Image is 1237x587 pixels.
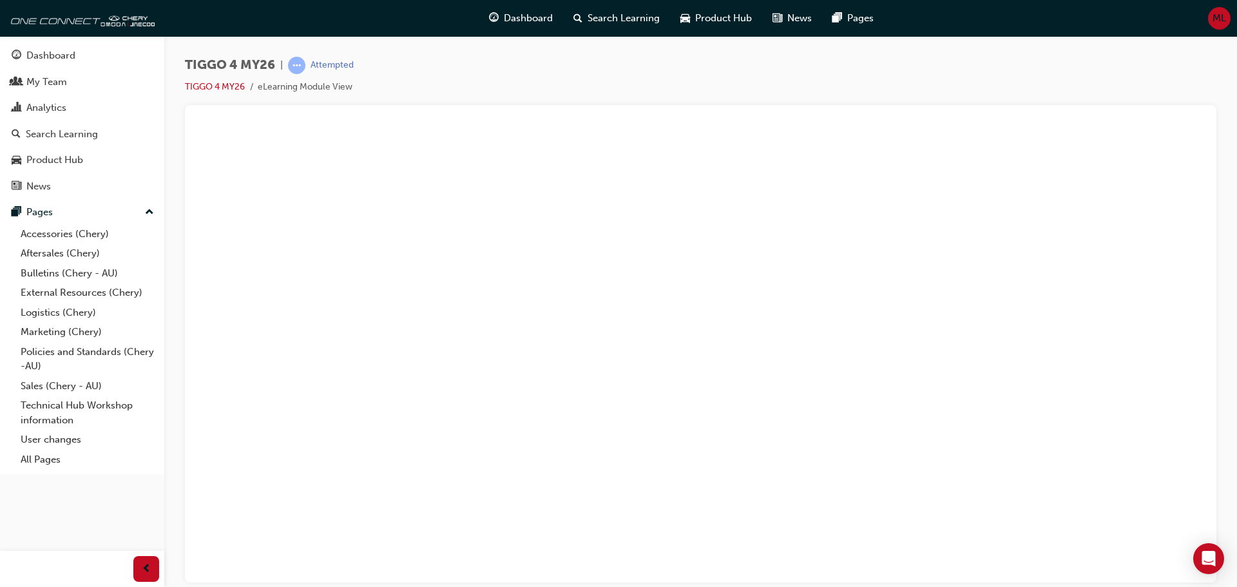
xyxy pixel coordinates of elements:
span: Pages [847,11,874,26]
a: search-iconSearch Learning [563,5,670,32]
div: News [26,179,51,194]
span: news-icon [772,10,782,26]
button: Pages [5,200,159,224]
a: User changes [15,430,159,450]
span: News [787,11,812,26]
a: Accessories (Chery) [15,224,159,244]
span: prev-icon [142,561,151,577]
button: DashboardMy TeamAnalyticsSearch LearningProduct HubNews [5,41,159,200]
span: Dashboard [504,11,553,26]
div: Product Hub [26,153,83,168]
span: up-icon [145,204,154,221]
span: Search Learning [588,11,660,26]
span: news-icon [12,181,21,193]
img: oneconnect [6,5,155,31]
span: car-icon [12,155,21,166]
span: people-icon [12,77,21,88]
span: guage-icon [489,10,499,26]
a: Technical Hub Workshop information [15,396,159,430]
span: search-icon [573,10,582,26]
li: eLearning Module View [258,80,352,95]
span: search-icon [12,129,21,140]
div: Dashboard [26,48,75,63]
a: Sales (Chery - AU) [15,376,159,396]
div: Pages [26,205,53,220]
a: Logistics (Chery) [15,303,159,323]
a: Marketing (Chery) [15,322,159,342]
button: ML [1208,7,1231,30]
a: pages-iconPages [822,5,884,32]
a: Analytics [5,96,159,120]
a: guage-iconDashboard [479,5,563,32]
span: pages-icon [12,207,21,218]
span: car-icon [680,10,690,26]
a: Aftersales (Chery) [15,244,159,264]
div: Analytics [26,101,66,115]
a: All Pages [15,450,159,470]
div: Search Learning [26,127,98,142]
span: ML [1213,11,1226,26]
a: car-iconProduct Hub [670,5,762,32]
a: Product Hub [5,148,159,172]
span: guage-icon [12,50,21,62]
span: TIGGO 4 MY26 [185,58,275,73]
div: My Team [26,75,67,90]
span: | [280,58,283,73]
a: My Team [5,70,159,94]
a: news-iconNews [762,5,822,32]
a: Search Learning [5,122,159,146]
div: Attempted [311,59,354,72]
a: TIGGO 4 MY26 [185,81,245,92]
a: Dashboard [5,44,159,68]
a: News [5,175,159,198]
div: Open Intercom Messenger [1193,543,1224,574]
span: pages-icon [832,10,842,26]
a: Bulletins (Chery - AU) [15,264,159,284]
a: Policies and Standards (Chery -AU) [15,342,159,376]
span: chart-icon [12,102,21,114]
a: External Resources (Chery) [15,283,159,303]
span: Product Hub [695,11,752,26]
span: learningRecordVerb_ATTEMPT-icon [288,57,305,74]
